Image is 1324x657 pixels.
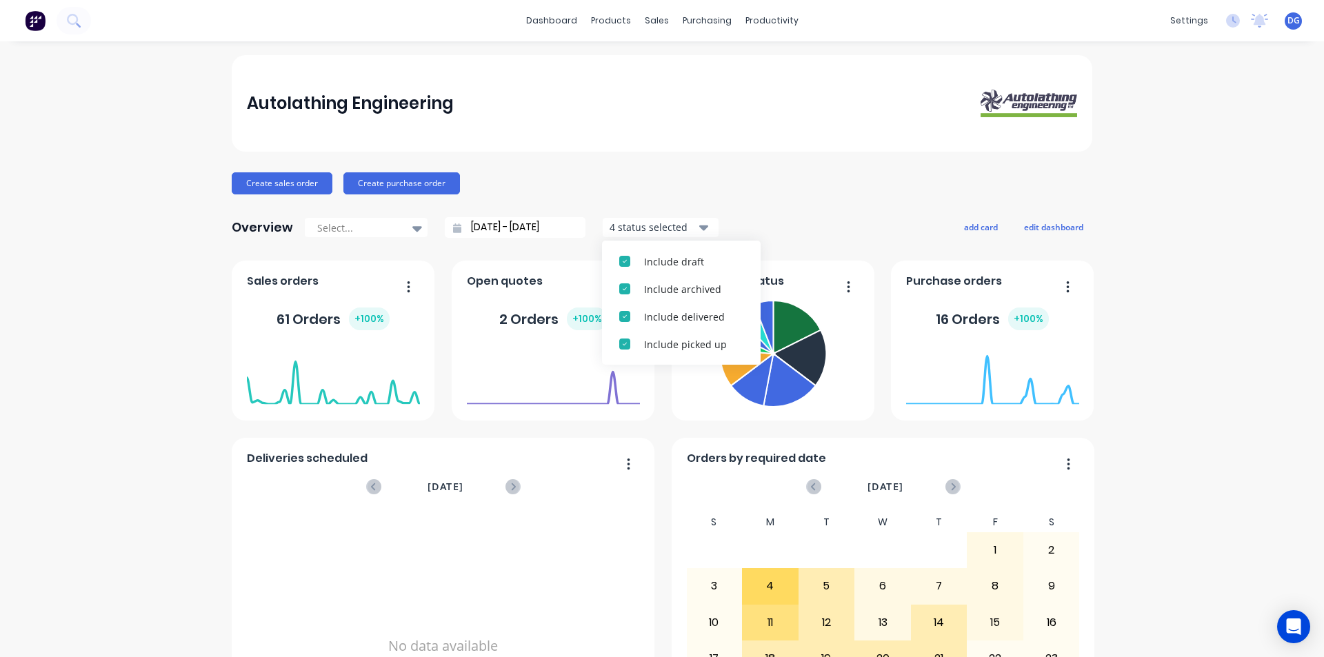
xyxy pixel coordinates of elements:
div: M [742,512,799,532]
div: 12 [799,605,854,640]
div: 15 [967,605,1023,640]
div: 10 [687,605,742,640]
div: S [686,512,743,532]
div: 2 Orders [499,307,608,330]
div: Include picked up [644,337,743,352]
div: W [854,512,911,532]
span: [DATE] [867,479,903,494]
div: 6 [855,569,910,603]
span: Purchase orders [906,273,1002,290]
div: 7 [912,569,967,603]
div: Include archived [644,282,743,296]
button: edit dashboard [1015,218,1092,236]
div: 9 [1024,569,1079,603]
img: Factory [25,10,46,31]
span: Sales orders [247,273,319,290]
div: + 100 % [1008,307,1049,330]
div: products [584,10,638,31]
a: dashboard [519,10,584,31]
div: Include delivered [644,310,743,324]
div: 8 [967,569,1023,603]
span: Orders by required date [687,450,826,467]
div: 3 [687,569,742,603]
div: Overview [232,214,293,241]
div: purchasing [676,10,739,31]
div: F [967,512,1023,532]
div: S [1023,512,1080,532]
div: T [799,512,855,532]
div: 2 [1024,533,1079,567]
div: Open Intercom Messenger [1277,610,1310,643]
div: Include draft [644,254,743,269]
div: productivity [739,10,805,31]
button: Create purchase order [343,172,460,194]
div: 1 [967,533,1023,567]
span: Open quotes [467,273,543,290]
span: [DATE] [428,479,463,494]
div: 16 [1024,605,1079,640]
div: 4 status selected [610,220,696,234]
div: 13 [855,605,910,640]
div: 16 Orders [936,307,1049,330]
div: 14 [912,605,967,640]
span: DG [1287,14,1300,27]
button: 4 status selected [602,217,719,238]
div: 61 Orders [277,307,390,330]
button: Create sales order [232,172,332,194]
div: Autolathing Engineering [247,90,454,117]
div: settings [1163,10,1215,31]
div: + 100 % [349,307,390,330]
div: T [911,512,967,532]
button: add card [955,218,1007,236]
img: Autolathing Engineering [981,90,1077,118]
div: 4 [743,569,798,603]
div: + 100 % [567,307,608,330]
div: sales [638,10,676,31]
div: 5 [799,569,854,603]
div: 11 [743,605,798,640]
